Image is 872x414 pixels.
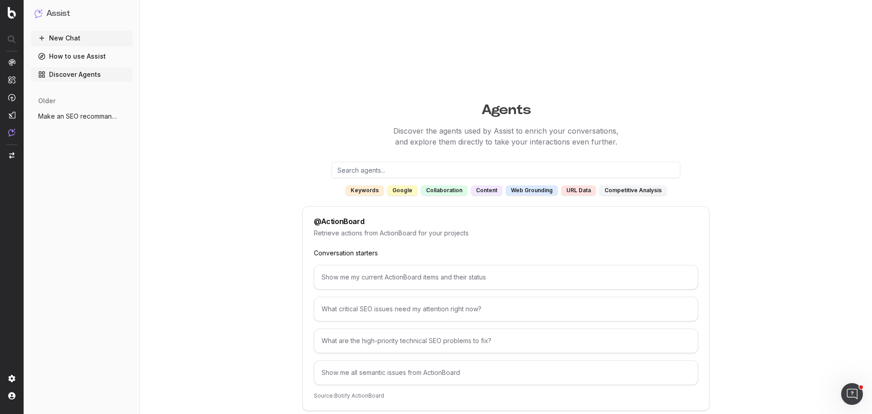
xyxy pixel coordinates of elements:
img: Switch project [9,152,15,159]
iframe: Intercom live chat [841,383,863,405]
img: My account [8,392,15,399]
div: @ ActionBoard [314,218,364,225]
img: Intelligence [8,76,15,84]
div: content [471,185,502,195]
div: Show me all semantic issues from ActionBoard [314,360,698,385]
div: Domain Overview [35,54,81,60]
a: How to use Assist [31,49,133,64]
img: logo_orange.svg [15,15,22,22]
div: competitive analysis [599,185,667,195]
img: tab_keywords_by_traffic_grey.svg [90,53,98,60]
button: New Chat [31,31,133,45]
span: Make an SEO recommandation [38,112,118,121]
img: Setting [8,375,15,382]
button: Assist [35,7,129,20]
div: keywords [346,185,384,195]
img: Assist [8,129,15,136]
img: Assist [35,9,43,18]
div: Show me my current ActionBoard items and their status [314,265,698,289]
div: Domain: [DOMAIN_NAME] [24,24,100,31]
span: older [38,96,55,105]
button: Make an SEO recommandation [31,109,133,124]
div: What critical SEO issues need my attention right now? [314,297,698,321]
p: Discover the agents used by Assist to enrich your conversations, and explore them directly to tak... [157,125,855,147]
div: google [387,185,417,195]
div: URL data [561,185,596,195]
p: Source: Botify ActionBoard [314,392,698,399]
h1: Agents [157,97,855,118]
p: Retrieve actions from ActionBoard for your projects [314,229,698,238]
h1: Assist [46,7,70,20]
div: v 4.0.25 [25,15,45,22]
img: website_grey.svg [15,24,22,31]
input: Search agents... [332,162,680,178]
img: tab_domain_overview_orange.svg [25,53,32,60]
div: What are the high-priority technical SEO problems to fix? [314,329,698,353]
div: web grounding [506,185,558,195]
img: Botify logo [8,7,16,19]
img: Studio [8,111,15,119]
img: Activation [8,94,15,101]
p: Conversation starters [314,249,698,258]
div: collaboration [421,185,467,195]
div: Keywords by Traffic [100,54,153,60]
img: Analytics [8,59,15,66]
a: Discover Agents [31,67,133,82]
